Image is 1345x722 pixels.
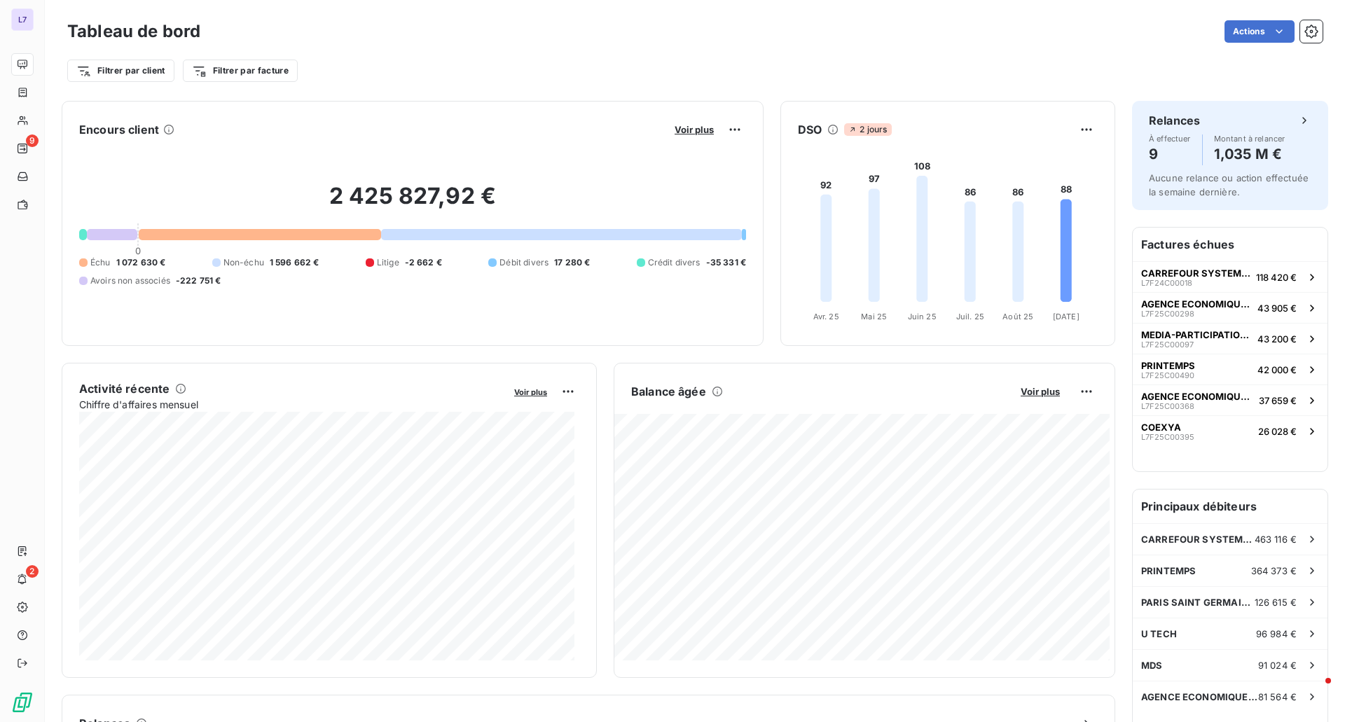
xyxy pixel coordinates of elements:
span: AGENCE ECONOMIQUE ET FINANCIERE AGEFI [1141,298,1252,310]
span: 2 jours [844,123,891,136]
span: Échu [90,256,111,269]
h3: Tableau de bord [67,19,200,44]
button: Voir plus [670,123,718,136]
span: Voir plus [675,124,714,135]
span: PRINTEMPS [1141,565,1196,576]
button: CARREFOUR SYSTEMES D'INFORMATIONL7F24C00018118 420 € [1133,261,1327,292]
span: 81 564 € [1258,691,1297,702]
span: Voir plus [1021,386,1060,397]
span: 17 280 € [554,256,590,269]
span: 118 420 € [1256,272,1297,283]
span: 43 200 € [1257,333,1297,345]
span: Avoirs non associés [90,275,170,287]
span: Montant à relancer [1214,134,1285,143]
span: PARIS SAINT GERMAIN FOOTBALL [1141,597,1255,608]
span: À effectuer [1149,134,1191,143]
button: Actions [1225,20,1295,43]
span: 1 596 662 € [270,256,319,269]
span: 126 615 € [1255,597,1297,608]
span: 0 [135,245,141,256]
span: AGENCE ECONOMIQUE ET FINANCIERE AGEFI [1141,691,1258,702]
span: 42 000 € [1257,364,1297,375]
h4: 9 [1149,143,1191,165]
tspan: Juin 25 [908,312,937,321]
span: L7F25C00298 [1141,310,1194,318]
tspan: Mai 25 [861,312,887,321]
h6: Encours client [79,121,159,138]
span: 9 [26,134,39,147]
h6: Factures échues [1133,228,1327,261]
h6: Activité récente [79,380,170,397]
span: -222 751 € [176,275,221,287]
span: L7F24C00018 [1141,279,1192,287]
button: Voir plus [510,385,551,398]
span: -2 662 € [405,256,442,269]
h6: Relances [1149,112,1200,129]
img: Logo LeanPay [11,691,34,714]
button: MEDIA-PARTICIPATIONS (PLURIAD)L7F25C0009743 200 € [1133,323,1327,354]
h4: 1,035 M € [1214,143,1285,165]
span: 91 024 € [1258,660,1297,671]
span: 96 984 € [1256,628,1297,639]
span: U TECH [1141,628,1177,639]
span: L7F25C00395 [1141,433,1194,441]
span: L7F25C00368 [1141,402,1194,410]
iframe: Intercom live chat [1297,674,1331,708]
span: 26 028 € [1258,426,1297,437]
span: 364 373 € [1251,565,1297,576]
tspan: Avr. 25 [813,312,839,321]
span: 2 [26,565,39,578]
span: CARREFOUR SYSTEMES D'INFORMATION [1141,534,1255,545]
span: Litige [377,256,399,269]
span: MDS [1141,660,1162,671]
span: 37 659 € [1259,395,1297,406]
h6: Balance âgée [631,383,706,400]
button: AGENCE ECONOMIQUE ET FINANCIERE AGEFIL7F25C0036837 659 € [1133,384,1327,415]
span: MEDIA-PARTICIPATIONS (PLURIAD) [1141,329,1252,340]
span: 463 116 € [1255,534,1297,545]
span: Débit divers [499,256,549,269]
button: PRINTEMPSL7F25C0049042 000 € [1133,354,1327,384]
span: 1 072 630 € [116,256,166,269]
tspan: Août 25 [1002,312,1033,321]
button: AGENCE ECONOMIQUE ET FINANCIERE AGEFIL7F25C0029843 905 € [1133,292,1327,323]
span: L7F25C00097 [1141,340,1194,349]
span: AGENCE ECONOMIQUE ET FINANCIERE AGEFI [1141,391,1253,402]
h2: 2 425 827,92 € [79,182,746,224]
span: PRINTEMPS [1141,360,1195,371]
button: Voir plus [1016,385,1064,398]
span: Chiffre d'affaires mensuel [79,397,504,412]
span: CARREFOUR SYSTEMES D'INFORMATION [1141,268,1250,279]
span: Crédit divers [648,256,701,269]
button: Filtrer par facture [183,60,298,82]
span: Aucune relance ou action effectuée la semaine dernière. [1149,172,1309,197]
tspan: Juil. 25 [956,312,984,321]
span: 43 905 € [1257,303,1297,314]
button: COEXYAL7F25C0039526 028 € [1133,415,1327,446]
button: Filtrer par client [67,60,174,82]
span: Voir plus [514,387,547,397]
span: L7F25C00490 [1141,371,1194,380]
h6: Principaux débiteurs [1133,490,1327,523]
div: L7 [11,8,34,31]
span: Non-échu [223,256,264,269]
tspan: [DATE] [1053,312,1080,321]
span: COEXYA [1141,422,1181,433]
h6: DSO [798,121,822,138]
span: -35 331 € [706,256,746,269]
